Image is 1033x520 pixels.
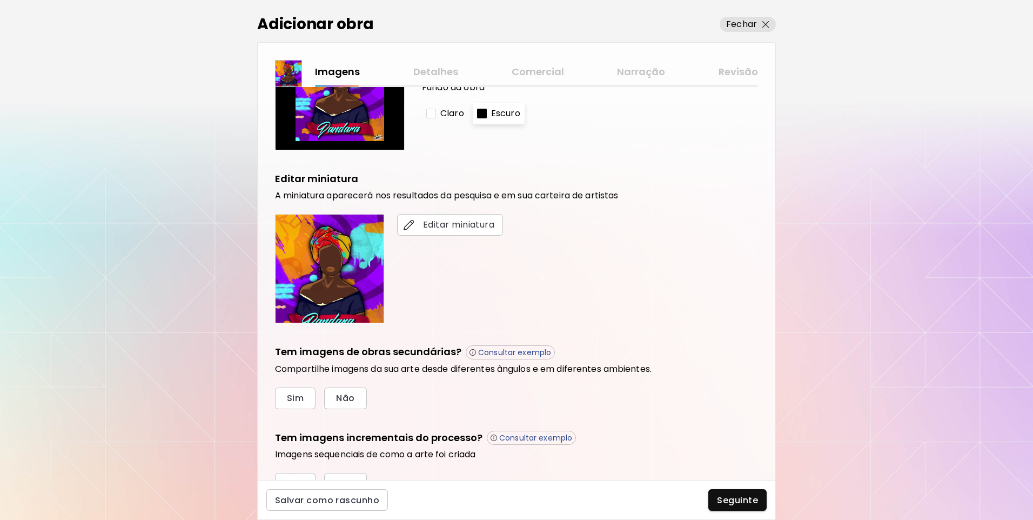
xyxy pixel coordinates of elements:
[275,388,316,409] button: Sim
[499,433,572,443] p: Consultar exemplo
[422,81,758,94] p: Fundo da obra
[266,489,388,511] button: Salvar como rascunho
[336,392,354,404] span: Não
[275,431,482,445] h5: Tem imagens incrementais do processo?
[275,495,379,506] span: Salvar como rascunho
[275,364,758,375] h6: Compartilhe imagens da sua arte desde diferentes ângulos e em diferentes ambientes.
[478,348,551,357] p: Consultar exemplo
[276,61,301,86] img: thumbnail
[397,214,503,236] button: editEditar miniatura
[275,473,316,495] button: Sim
[466,345,555,359] button: Consultar exemplo
[275,449,758,460] h6: Imagens sequenciais de como a arte foi criada
[487,431,576,445] button: Consultar exemplo
[717,495,758,506] span: Seguinte
[324,473,366,495] button: Não
[287,478,304,490] span: Sim
[406,218,494,231] span: Editar miniatura
[336,478,354,490] span: Não
[275,345,461,359] h5: Tem imagens de obras secundárias?
[275,190,758,201] h6: A miniatura aparecerá nos resultados da pesquisa e em sua carteira de artistas
[324,388,366,409] button: Não
[440,107,464,120] p: Claro
[404,219,414,230] img: edit
[708,489,767,511] button: Seguinte
[287,392,304,404] span: Sim
[491,107,520,120] p: Escuro
[275,172,358,186] h5: Editar miniatura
